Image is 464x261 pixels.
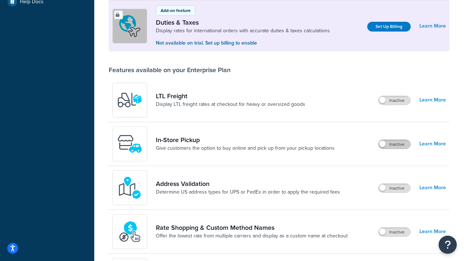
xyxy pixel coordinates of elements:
a: Duties & Taxes [156,18,330,26]
a: Learn More [419,183,446,193]
button: Open Resource Center [439,236,457,254]
img: kIG8fy0lQAAAABJRU5ErkJggg== [117,175,142,200]
p: Not available on trial. Set up billing to enable [156,39,330,47]
a: Determine US address types for UPS or FedEx in order to apply the required fees [156,188,340,196]
a: Set Up Billing [367,22,411,32]
a: Give customers the option to buy online and pick up from your pickup locations [156,145,335,152]
a: LTL Freight [156,92,305,100]
label: Inactive [378,96,410,105]
img: y79ZsPf0fXUFUhFXDzUgf+ktZg5F2+ohG75+v3d2s1D9TjoU8PiyCIluIjV41seZevKCRuEjTPPOKHJsQcmKCXGdfprl3L4q7... [117,87,142,113]
a: Learn More [419,95,446,105]
a: Learn More [419,21,446,31]
img: wfgcfpwTIucLEAAAAASUVORK5CYII= [117,131,142,157]
label: Inactive [378,140,410,149]
a: Learn More [419,139,446,149]
a: Offer the lowest rate from multiple carriers and display as a custom name at checkout [156,232,348,240]
p: Add-on feature [161,7,191,14]
label: Inactive [378,228,410,236]
img: icon-duo-feat-rate-shopping-ecdd8bed.png [117,219,142,244]
a: Learn More [419,227,446,237]
a: In-Store Pickup [156,136,335,144]
a: Display rates for international orders with accurate duties & taxes calculations [156,27,330,34]
a: Address Validation [156,180,340,188]
div: Features available on your Enterprise Plan [109,66,231,74]
label: Inactive [378,184,410,192]
a: Display LTL freight rates at checkout for heavy or oversized goods [156,101,305,108]
a: Rate Shopping & Custom Method Names [156,224,348,232]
